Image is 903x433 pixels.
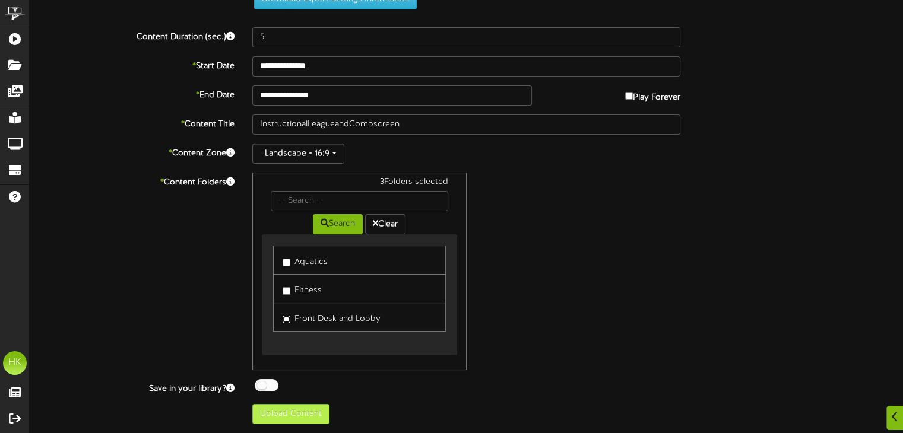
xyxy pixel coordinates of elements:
[21,379,243,395] label: Save in your library?
[252,144,344,164] button: Landscape - 16:9
[3,351,27,375] div: HK
[21,144,243,160] label: Content Zone
[252,404,329,424] button: Upload Content
[252,114,680,135] input: Title of this Content
[283,309,381,325] label: Front Desk and Lobby
[283,259,290,266] input: Aquatics
[21,56,243,72] label: Start Date
[262,176,457,191] div: 3 Folders selected
[625,85,680,104] label: Play Forever
[283,281,322,297] label: Fitness
[21,85,243,101] label: End Date
[21,27,243,43] label: Content Duration (sec.)
[625,92,633,100] input: Play Forever
[283,316,290,323] input: Front Desk and Lobby
[283,287,290,295] input: Fitness
[365,214,405,234] button: Clear
[313,214,363,234] button: Search
[283,252,328,268] label: Aquatics
[21,114,243,130] label: Content Title
[21,173,243,189] label: Content Folders
[271,191,448,211] input: -- Search --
